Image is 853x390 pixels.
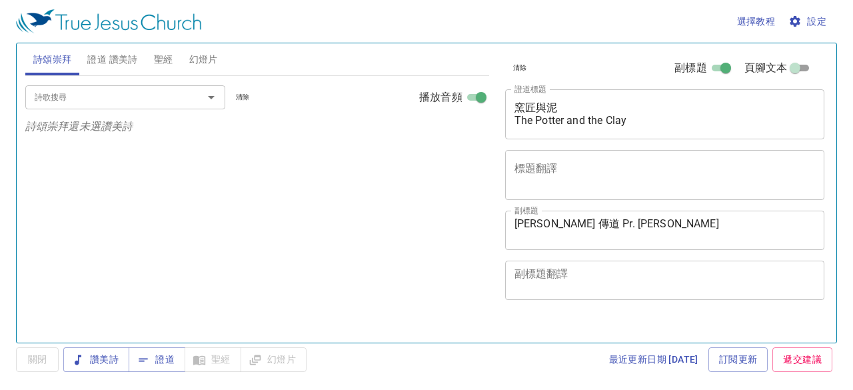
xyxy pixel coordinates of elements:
span: 證道 [139,351,175,368]
button: 設定 [786,9,832,34]
span: 播放音頻 [419,89,462,105]
span: 副標題 [674,60,706,76]
span: 詩頌崇拜 [33,51,72,68]
img: True Jesus Church [16,9,201,33]
a: 訂閱更新 [708,347,768,372]
span: 聖經 [154,51,173,68]
button: 讚美詩 [63,347,129,372]
button: 清除 [228,89,258,105]
span: 讚美詩 [74,351,119,368]
i: 詩頌崇拜還未選讚美詩 [25,120,133,133]
span: 清除 [513,62,527,74]
span: 遞交建議 [783,351,822,368]
span: 最近更新日期 [DATE] [609,351,698,368]
textarea: 窯匠與泥 The Potter and the Clay [514,101,816,127]
span: 選擇教程 [737,13,776,30]
span: 頁腳文本 [744,60,788,76]
span: 設定 [791,13,826,30]
span: 訂閱更新 [719,351,758,368]
button: 選擇教程 [732,9,781,34]
span: 清除 [236,91,250,103]
a: 最近更新日期 [DATE] [604,347,704,372]
a: 遞交建議 [772,347,832,372]
button: 清除 [505,60,535,76]
span: 證道 讚美詩 [87,51,137,68]
button: 證道 [129,347,185,372]
textarea: [PERSON_NAME] 傳道 Pr. [PERSON_NAME] [514,217,816,243]
span: 幻燈片 [189,51,218,68]
button: Open [202,88,221,107]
